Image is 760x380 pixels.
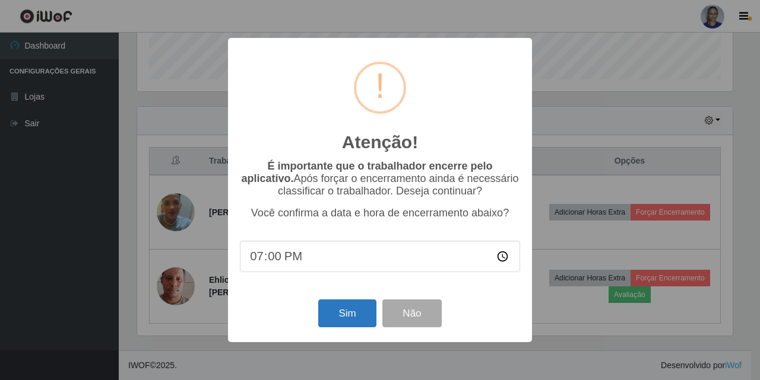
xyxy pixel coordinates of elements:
button: Não [382,299,441,327]
button: Sim [318,299,376,327]
h2: Atenção! [342,132,418,153]
p: Após forçar o encerramento ainda é necessário classificar o trabalhador. Deseja continuar? [240,160,520,197]
b: É importante que o trabalhador encerre pelo aplicativo. [241,160,492,184]
p: Você confirma a data e hora de encerramento abaixo? [240,207,520,219]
